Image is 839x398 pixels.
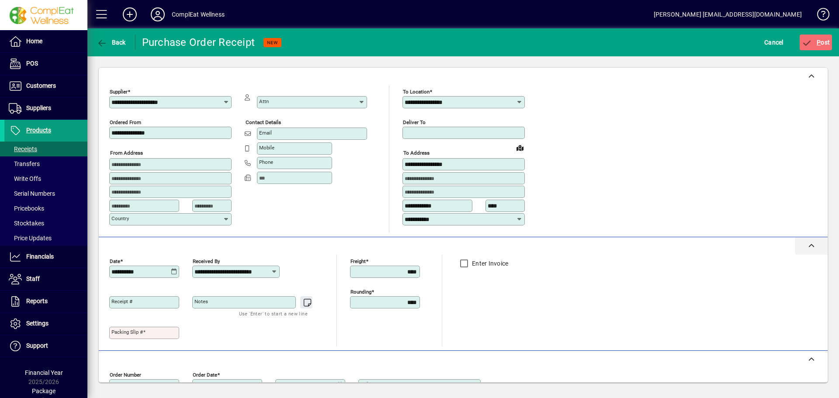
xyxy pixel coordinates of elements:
a: Settings [4,313,87,335]
mat-label: Freight [350,258,366,264]
a: Pricebooks [4,201,87,216]
mat-label: Country [111,215,129,221]
span: Stocktakes [9,220,44,227]
span: Transfers [9,160,40,167]
mat-hint: Use 'Enter' to start a new line [239,308,308,318]
mat-label: Deliver via [361,381,385,388]
mat-label: Deliver To [403,119,426,125]
a: Reports [4,291,87,312]
span: Customers [26,82,56,89]
span: P [817,39,821,46]
mat-label: Date [110,258,120,264]
span: Settings [26,320,49,327]
span: Back [97,39,126,46]
mat-label: Packing Slip # [111,329,143,335]
button: Add [116,7,144,22]
button: Back [94,35,128,50]
a: Financials [4,246,87,268]
span: Support [26,342,48,349]
a: Stocktakes [4,216,87,231]
a: Write Offs [4,171,87,186]
mat-label: Supplier [110,89,128,95]
mat-label: Phone [259,159,273,165]
a: View on map [513,141,527,155]
mat-label: Mobile [259,145,274,151]
span: Write Offs [9,175,41,182]
span: Package [32,388,55,395]
span: Staff [26,275,40,282]
label: Enter Invoice [470,259,508,268]
span: Receipts [9,145,37,152]
span: Home [26,38,42,45]
mat-label: Receipt # [111,298,132,305]
button: Post [800,35,832,50]
mat-label: Required by [277,381,304,388]
div: ComplEat Wellness [172,7,225,21]
span: ost [802,39,830,46]
a: Serial Numbers [4,186,87,201]
span: Cancel [764,35,784,49]
span: Serial Numbers [9,190,55,197]
span: Reports [26,298,48,305]
mat-label: Attn [259,98,269,104]
a: POS [4,53,87,75]
mat-label: Order number [110,371,141,377]
span: Suppliers [26,104,51,111]
span: POS [26,60,38,67]
a: Receipts [4,142,87,156]
mat-label: Notes [194,298,208,305]
a: Suppliers [4,97,87,119]
mat-label: To location [403,89,430,95]
span: Price Updates [9,235,52,242]
mat-label: Rounding [350,288,371,294]
a: Knowledge Base [811,2,828,30]
mat-label: Order date [193,371,217,377]
app-page-header-button: Back [87,35,135,50]
span: Financials [26,253,54,260]
button: Profile [144,7,172,22]
mat-label: Email [259,130,272,136]
div: [PERSON_NAME] [EMAIL_ADDRESS][DOMAIN_NAME] [654,7,802,21]
a: Customers [4,75,87,97]
a: Staff [4,268,87,290]
mat-label: Received by [193,258,220,264]
div: Purchase Order Receipt [142,35,255,49]
span: Products [26,127,51,134]
span: NEW [267,40,278,45]
a: Transfers [4,156,87,171]
a: Support [4,335,87,357]
span: Financial Year [25,369,63,376]
mat-label: Ordered from [110,119,141,125]
span: Pricebooks [9,205,44,212]
a: Home [4,31,87,52]
button: Cancel [762,35,786,50]
a: Price Updates [4,231,87,246]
